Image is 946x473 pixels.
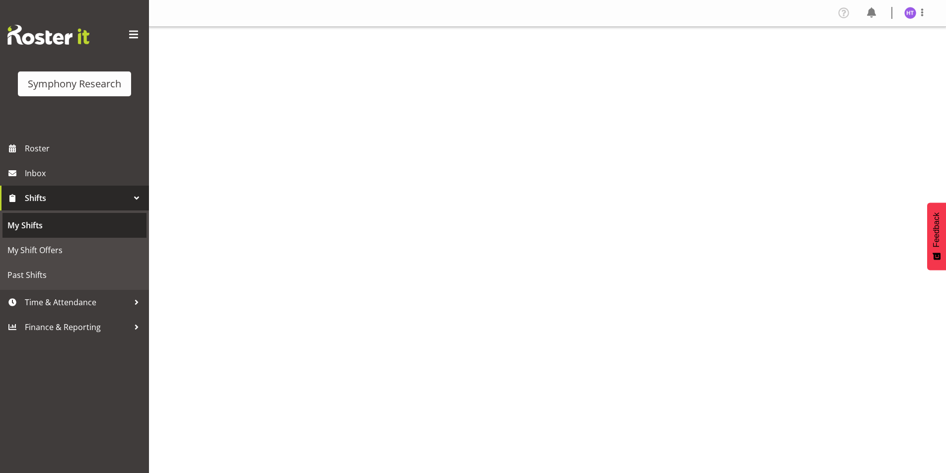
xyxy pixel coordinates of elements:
[2,263,146,287] a: Past Shifts
[2,238,146,263] a: My Shift Offers
[904,7,916,19] img: hal-thomas1264.jpg
[932,212,941,247] span: Feedback
[28,76,121,91] div: Symphony Research
[25,141,144,156] span: Roster
[7,243,142,258] span: My Shift Offers
[2,213,146,238] a: My Shifts
[7,218,142,233] span: My Shifts
[927,203,946,270] button: Feedback - Show survey
[25,166,144,181] span: Inbox
[7,25,89,45] img: Rosterit website logo
[7,268,142,282] span: Past Shifts
[25,320,129,335] span: Finance & Reporting
[25,191,129,205] span: Shifts
[25,295,129,310] span: Time & Attendance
